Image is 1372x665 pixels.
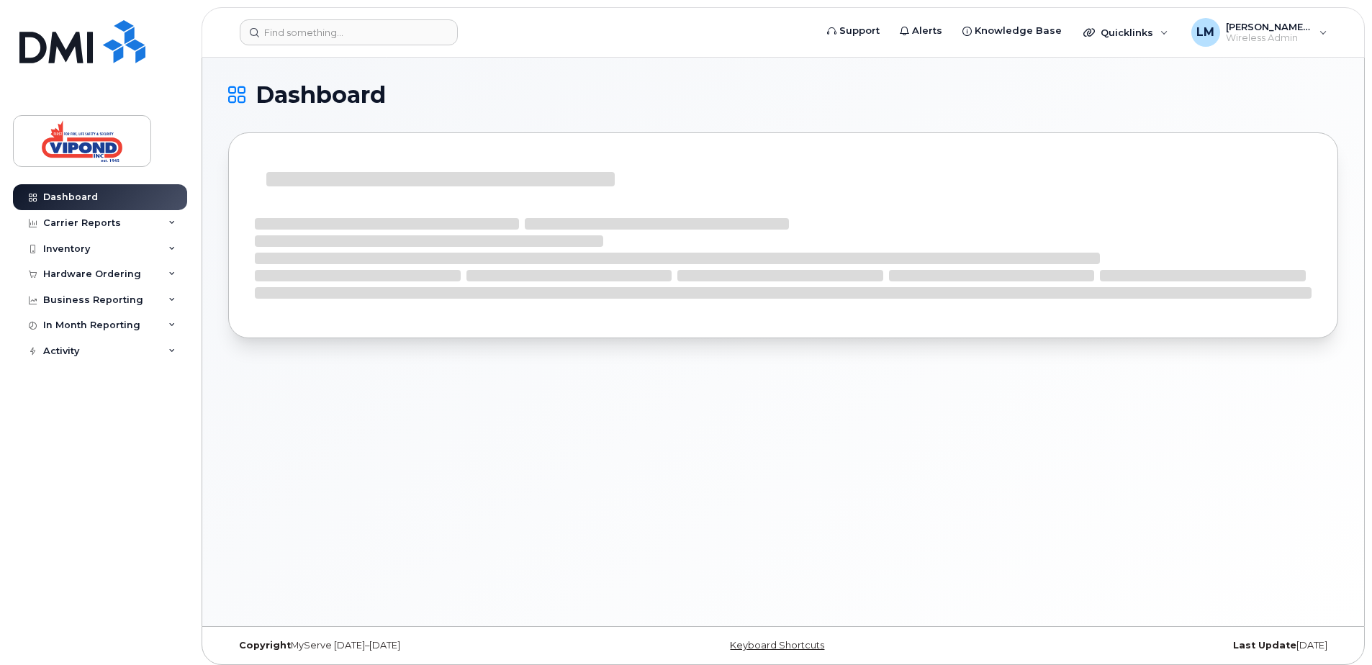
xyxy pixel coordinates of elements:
a: Keyboard Shortcuts [730,640,824,651]
div: [DATE] [968,640,1338,651]
strong: Copyright [239,640,291,651]
span: Dashboard [256,84,386,106]
strong: Last Update [1233,640,1296,651]
div: MyServe [DATE]–[DATE] [228,640,598,651]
